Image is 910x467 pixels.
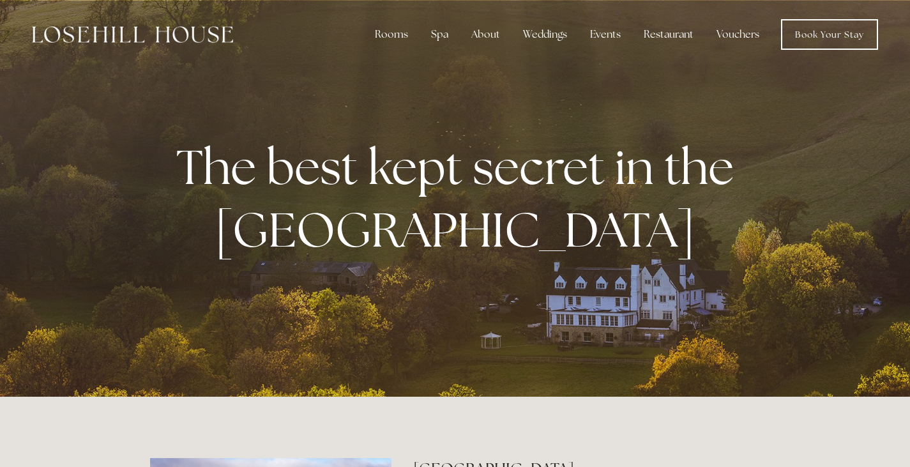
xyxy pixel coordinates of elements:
[176,135,744,261] strong: The best kept secret in the [GEOGRAPHIC_DATA]
[781,19,878,50] a: Book Your Stay
[421,22,459,47] div: Spa
[706,22,770,47] a: Vouchers
[461,22,510,47] div: About
[580,22,631,47] div: Events
[513,22,577,47] div: Weddings
[32,26,233,43] img: Losehill House
[365,22,418,47] div: Rooms
[633,22,704,47] div: Restaurant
